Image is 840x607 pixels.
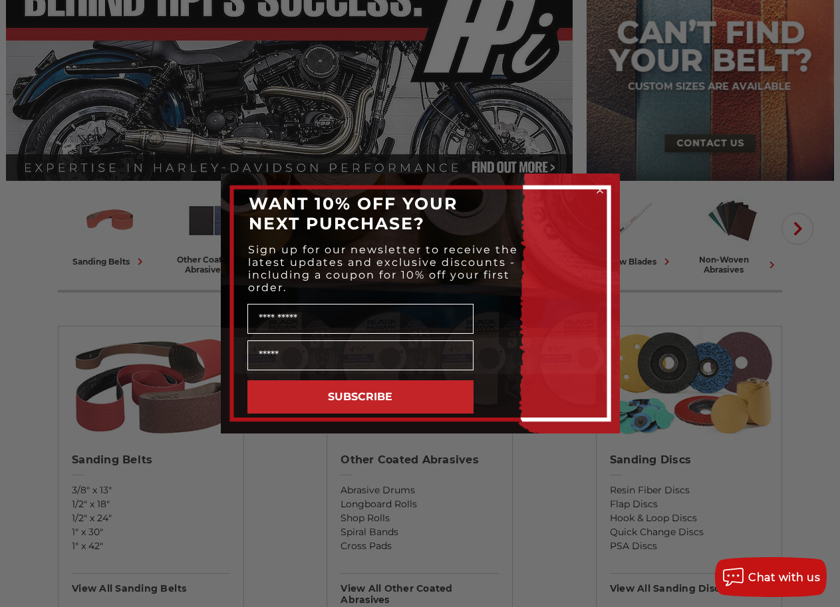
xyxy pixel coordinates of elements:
[247,340,474,370] input: Email
[247,380,474,414] button: SUBSCRIBE
[748,571,820,584] span: Chat with us
[249,193,458,233] span: WANT 10% OFF YOUR NEXT PURCHASE?
[593,183,607,197] button: Close dialog
[248,243,518,294] span: Sign up for our newsletter to receive the latest updates and exclusive discounts - including a co...
[715,557,827,597] button: Chat with us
